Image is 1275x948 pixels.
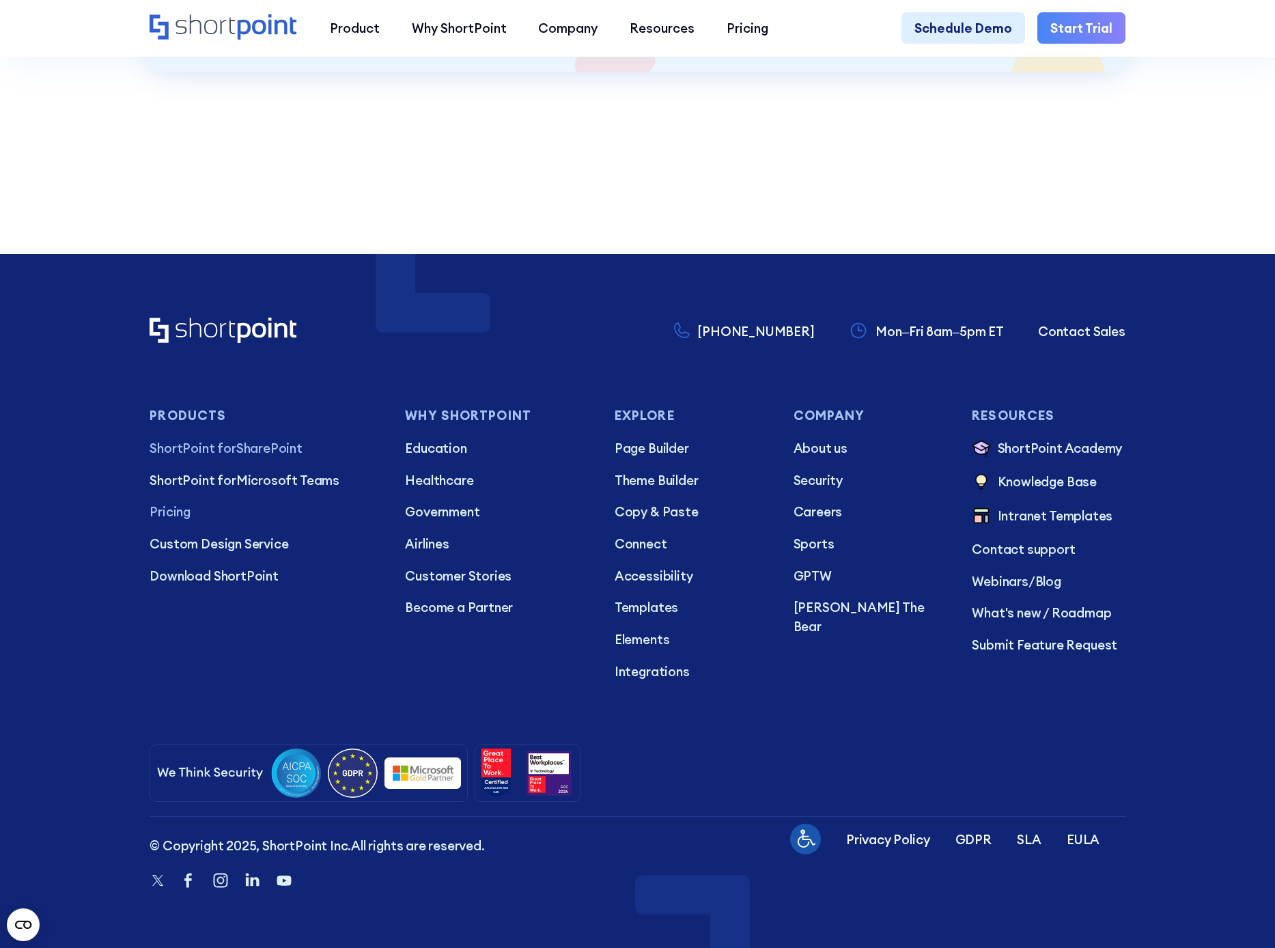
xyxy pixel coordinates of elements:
a: SLA [1017,830,1041,849]
a: Elements [615,630,768,649]
a: Facebook [179,871,198,892]
span: ShortPoint for [150,472,236,488]
a: Page Builder [615,438,768,458]
p: ShortPoint Academy [998,438,1123,460]
span: © Copyright 2025, ShortPoint Inc. [150,837,351,854]
a: Pricing [710,12,784,44]
a: ShortPoint forMicrosoft Teams [150,471,380,490]
p: Knowledge Base [998,472,1097,493]
p: SharePoint [150,438,380,458]
a: Why ShortPoint [395,12,522,44]
a: Home [150,14,298,42]
a: Submit Feature Request [972,635,1125,654]
a: Linkedin [242,871,262,892]
a: Healthcare [405,471,589,490]
a: Integrations [615,662,768,681]
a: Become a Partner [405,598,589,617]
div: Resources [630,18,695,38]
a: Schedule Demo [901,12,1024,44]
a: Airlines [405,534,589,553]
a: [PHONE_NUMBER] [674,322,814,341]
button: Open CMP widget [7,908,40,941]
a: Custom Design Service [150,534,380,553]
h3: Why Shortpoint [405,408,589,423]
a: Blog [1035,573,1061,589]
a: Resources [614,12,711,44]
p: Intranet Templates [998,506,1113,527]
p: All rights are reserved. [150,836,484,855]
p: Sports [794,534,947,553]
iframe: Chat Widget [1029,790,1275,948]
a: Customer Stories [405,566,589,585]
a: What's new / Roadmap [972,603,1125,622]
a: Start Trial [1037,12,1125,44]
a: Security [794,471,947,490]
a: ShortPoint Academy [972,438,1125,460]
a: Contact Sales [1038,322,1125,341]
a: Company [522,12,614,44]
a: ShortPoint forSharePoint [150,438,380,458]
p: / [972,572,1125,591]
a: GDPR [955,830,992,849]
a: Accessibility [615,566,768,585]
h3: Resources [972,408,1125,423]
p: Microsoft Teams [150,471,380,490]
div: Product [330,18,380,38]
span: ShortPoint for [150,440,236,456]
a: About us [794,438,947,458]
h3: Company [794,408,947,423]
p: Theme Builder [615,471,768,490]
h3: Explore [615,408,768,423]
a: [PERSON_NAME] The Bear [794,598,947,636]
div: Pricing [727,18,768,38]
p: Mon–Fri 8am–5pm ET [875,322,1003,341]
div: Company [538,18,598,38]
a: Home [150,318,298,345]
a: GPTW [794,566,947,585]
p: [PHONE_NUMBER] [697,322,814,341]
a: Education [405,438,589,458]
div: Why ShortPoint [412,18,507,38]
p: Privacy Policy [846,830,929,849]
a: Careers [794,502,947,521]
a: Youtube [275,871,294,892]
a: Connect [615,534,768,553]
a: Templates [615,598,768,617]
h3: Products [150,408,380,423]
a: Intranet Templates [972,506,1125,527]
a: Product [314,12,396,44]
a: Contact support [972,540,1125,559]
a: Download ShortPoint [150,566,380,585]
a: Knowledge Base [972,472,1125,493]
a: Copy & Paste [615,502,768,521]
a: Government [405,502,589,521]
a: Pricing [150,502,380,521]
